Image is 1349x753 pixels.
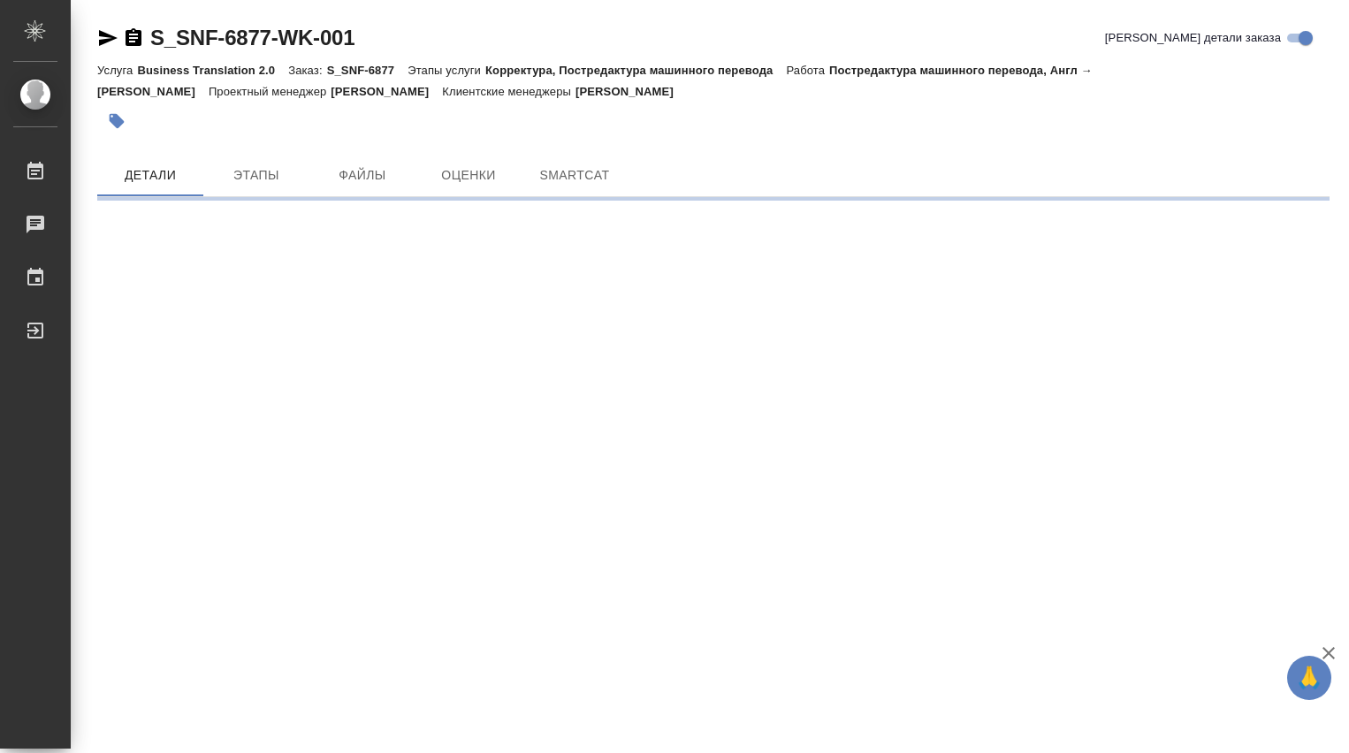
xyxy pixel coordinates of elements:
span: Файлы [320,164,405,186]
p: Этапы услуги [408,64,485,77]
span: Оценки [426,164,511,186]
button: Скопировать ссылку для ЯМессенджера [97,27,118,49]
span: 🙏 [1294,659,1324,696]
p: Business Translation 2.0 [137,64,288,77]
p: Услуга [97,64,137,77]
button: 🙏 [1287,656,1331,700]
p: S_SNF-6877 [327,64,408,77]
p: Корректура, Постредактура машинного перевода [485,64,786,77]
span: [PERSON_NAME] детали заказа [1105,29,1281,47]
span: SmartCat [532,164,617,186]
button: Скопировать ссылку [123,27,144,49]
button: Добавить тэг [97,102,136,141]
p: [PERSON_NAME] [575,85,687,98]
span: Детали [108,164,193,186]
span: Этапы [214,164,299,186]
p: Клиентские менеджеры [442,85,575,98]
p: Проектный менеджер [209,85,331,98]
a: S_SNF-6877-WK-001 [150,26,354,49]
p: Работа [786,64,829,77]
p: [PERSON_NAME] [331,85,442,98]
p: Заказ: [288,64,326,77]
